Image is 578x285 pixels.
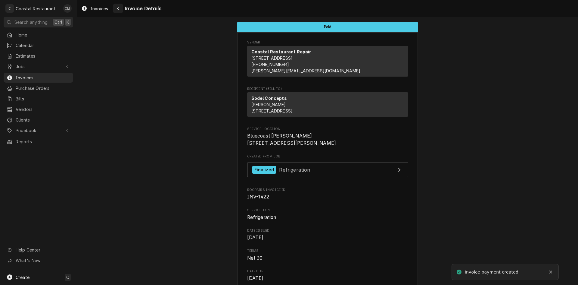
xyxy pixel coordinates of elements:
[16,127,61,134] span: Pricebook
[237,22,418,32] div: Status
[54,19,62,25] span: Ctrl
[247,269,408,282] div: Date Due
[16,96,70,102] span: Bills
[16,42,70,49] span: Calendar
[247,46,408,79] div: Sender
[251,68,361,73] a: [PERSON_NAME][EMAIL_ADDRESS][DOMAIN_NAME]
[90,5,108,12] span: Invoices
[16,53,70,59] span: Estimates
[247,40,408,45] span: Sender
[279,166,310,173] span: Refrigeration
[247,92,408,117] div: Recipient (Bill To)
[247,40,408,79] div: Invoice Sender
[247,275,408,282] span: Date Due
[247,255,263,261] span: Net 30
[247,208,408,213] span: Service Type
[247,235,264,240] span: [DATE]
[16,257,70,264] span: What's New
[4,62,73,71] a: Go to Jobs
[247,234,408,241] span: Date Issued
[247,132,408,147] span: Service Location
[247,133,336,146] span: Bluecoast [PERSON_NAME] [STREET_ADDRESS][PERSON_NAME]
[4,30,73,40] a: Home
[4,83,73,93] a: Purchase Orders
[66,274,69,280] span: C
[4,125,73,135] a: Go to Pricebook
[4,73,73,83] a: Invoices
[247,46,408,77] div: Sender
[123,5,161,13] span: Invoice Details
[247,275,264,281] span: [DATE]
[247,208,408,221] div: Service Type
[4,40,73,50] a: Calendar
[14,19,48,25] span: Search anything
[465,269,520,275] div: Invoice payment created
[251,96,287,101] strong: Sodel Concepts
[63,4,72,13] div: CM
[247,154,408,159] span: Created From Job
[63,4,72,13] div: Chad McMaster's Avatar
[247,249,408,261] div: Terms
[16,275,30,280] span: Create
[247,87,408,91] span: Recipient (Bill To)
[247,228,408,233] span: Date Issued
[79,4,110,14] a: Invoices
[4,245,73,255] a: Go to Help Center
[251,102,293,113] span: [PERSON_NAME] [STREET_ADDRESS]
[247,87,408,119] div: Invoice Recipient
[324,25,331,29] span: Paid
[251,49,311,54] strong: Coastal Restaurant Repair
[4,94,73,104] a: Bills
[16,63,61,70] span: Jobs
[247,154,408,180] div: Created From Job
[247,255,408,262] span: Terms
[247,127,408,147] div: Service Location
[16,138,70,145] span: Reports
[247,228,408,241] div: Date Issued
[247,193,408,201] span: Roopairs Invoice ID
[4,255,73,265] a: Go to What's New
[113,4,123,13] button: Navigate back
[4,137,73,147] a: Reports
[4,17,73,27] button: Search anythingCtrlK
[252,166,276,174] div: Finalized
[5,4,14,13] div: C
[16,74,70,81] span: Invoices
[16,247,70,253] span: Help Center
[16,117,70,123] span: Clients
[247,188,408,201] div: Roopairs Invoice ID
[16,85,70,91] span: Purchase Orders
[251,55,293,61] span: [STREET_ADDRESS]
[4,104,73,114] a: Vendors
[4,51,73,61] a: Estimates
[16,32,70,38] span: Home
[67,19,69,25] span: K
[247,249,408,253] span: Terms
[16,5,60,12] div: Coastal Restaurant Repair
[251,62,289,67] a: [PHONE_NUMBER]
[247,188,408,192] span: Roopairs Invoice ID
[247,163,408,177] a: View Job
[4,115,73,125] a: Clients
[247,92,408,119] div: Recipient (Bill To)
[247,127,408,131] span: Service Location
[247,214,408,221] span: Service Type
[247,194,269,200] span: INV-1422
[247,214,276,220] span: Refrigeration
[16,106,70,112] span: Vendors
[247,269,408,274] span: Date Due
